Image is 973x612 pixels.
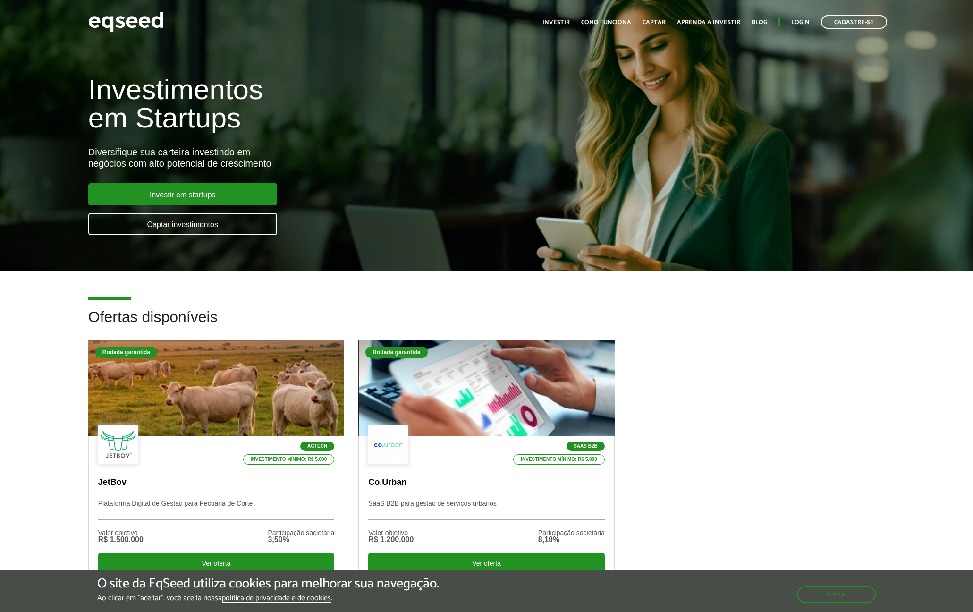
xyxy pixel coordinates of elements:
a: Cadastre-se [821,15,887,29]
div: R$ 1.200.000 [368,536,414,544]
p: Investimento mínimo: R$ 5.000 [513,454,605,465]
a: Como funciona [581,19,631,25]
div: R$ 1.500.000 [98,536,144,544]
h5: O site da EqSeed utiliza cookies para melhorar sua navegação. [97,577,439,591]
a: política de privacidade e de cookies [222,595,331,603]
div: Ver oferta [98,553,334,573]
div: Rodada garantida [365,347,427,358]
a: Investir [542,19,570,25]
p: JetBov [98,477,334,488]
div: Participação societária [538,529,605,536]
div: Valor objetivo [368,529,414,536]
p: Investimento mínimo: R$ 5.000 [243,454,335,465]
p: Co.Urban [368,477,604,488]
button: Aceitar [797,586,876,603]
p: Plataforma Digital de Gestão para Pecuária de Corte [98,500,334,520]
a: Investir em startups [88,183,277,205]
a: Blog [752,19,767,25]
div: Diversifique sua carteira investindo em negócios com alto potencial de crescimento [88,146,561,169]
p: Agtech [300,442,334,451]
a: Captar [643,19,666,25]
a: Aprenda a investir [677,19,740,25]
p: SaaS B2B para gestão de serviços urbanos [368,500,604,520]
img: EqSeed [88,9,164,34]
a: Rodada garantida SaaS B2B Investimento mínimo: R$ 5.000 Co.Urban SaaS B2B para gestão de serviços... [358,340,614,579]
h1: Investimentos em Startups [88,76,561,132]
a: Captar investimentos [88,213,277,235]
h2: Ofertas disponíveis [88,309,885,340]
div: 3,50% [268,536,334,544]
div: Rodada garantida [95,347,157,358]
div: 8,10% [538,536,605,544]
p: Ao clicar em "aceitar", você aceita nossa . [97,594,439,603]
a: Login [791,19,810,25]
div: Ver oferta [368,553,604,573]
p: SaaS B2B [567,442,605,451]
a: Rodada garantida Agtech Investimento mínimo: R$ 5.000 JetBov Plataforma Digital de Gestão para Pe... [88,340,344,579]
div: Participação societária [268,529,334,536]
div: Valor objetivo [98,529,144,536]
